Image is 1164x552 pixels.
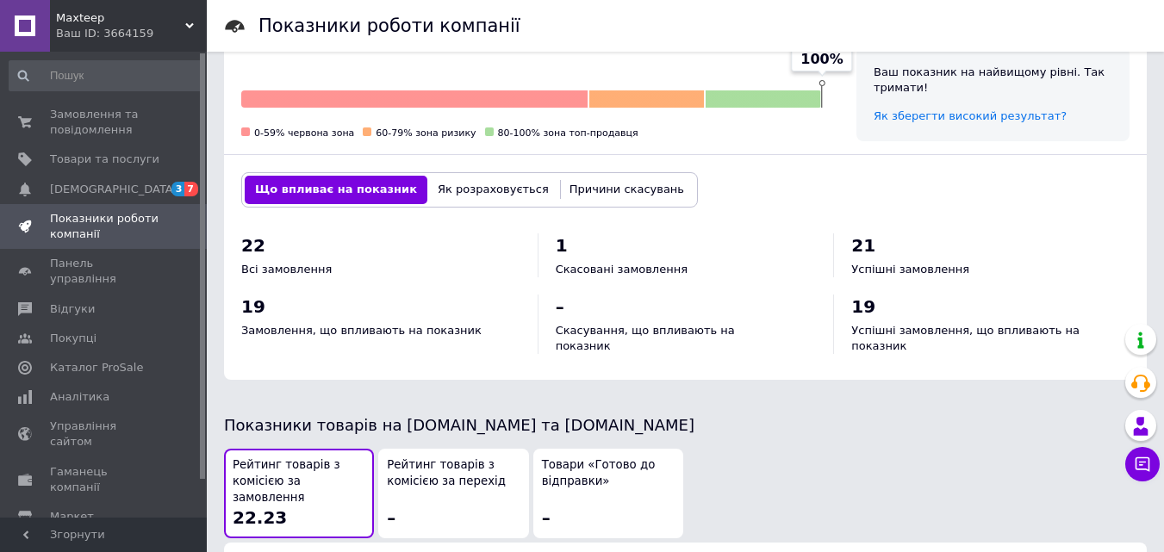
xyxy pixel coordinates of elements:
[224,449,374,538] button: Рейтинг товарів з комісією за замовлення22.23
[50,256,159,287] span: Панель управління
[533,449,683,538] button: Товари «Готово до відправки»–
[851,324,1080,352] span: Успішні замовлення, що впливають на показник
[50,389,109,405] span: Аналітика
[50,360,143,375] span: Каталог ProSale
[241,296,265,317] span: 19
[50,107,159,138] span: Замовлення та повідомлення
[241,263,332,276] span: Всі замовлення
[1125,447,1160,481] button: Чат з покупцем
[254,127,354,139] span: 0-59% червона зона
[50,301,95,317] span: Відгуки
[171,182,185,196] span: 3
[556,296,564,317] span: –
[245,176,427,203] button: Що впливає на показник
[556,263,688,276] span: Скасовані замовлення
[498,127,638,139] span: 80-100% зона топ-продавця
[387,457,520,489] span: Рейтинг товарів з комісією за перехід
[874,109,1067,122] a: Як зберегти високий результат?
[9,60,203,91] input: Пошук
[427,176,559,203] button: Як розраховується
[258,16,520,36] h1: Показники роботи компанії
[556,324,735,352] span: Скасування, що впливають на показник
[233,457,365,505] span: Рейтинг товарів з комісією за замовлення
[851,296,875,317] span: 19
[50,509,94,524] span: Маркет
[50,464,159,495] span: Гаманець компанії
[56,26,207,41] div: Ваш ID: 3664159
[50,152,159,167] span: Товари та послуги
[376,127,476,139] span: 60-79% зона ризику
[50,419,159,450] span: Управління сайтом
[378,449,528,538] button: Рейтинг товарів з комісією за перехід–
[851,235,875,256] span: 21
[800,50,843,69] span: 100%
[224,416,694,434] span: Показники товарів на [DOMAIN_NAME] та [DOMAIN_NAME]
[387,507,395,528] span: –
[851,263,969,276] span: Успішні замовлення
[233,507,287,528] span: 22.23
[50,182,177,197] span: [DEMOGRAPHIC_DATA]
[241,324,482,337] span: Замовлення, що впливають на показник
[241,235,265,256] span: 22
[559,176,694,203] button: Причини скасувань
[56,10,185,26] span: Maxteep
[50,331,96,346] span: Покупці
[184,182,198,196] span: 7
[542,457,675,489] span: Товари «Готово до відправки»
[874,65,1112,96] div: Ваш показник на найвищому рівні. Так тримати!
[50,211,159,242] span: Показники роботи компанії
[542,507,551,528] span: –
[556,235,568,256] span: 1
